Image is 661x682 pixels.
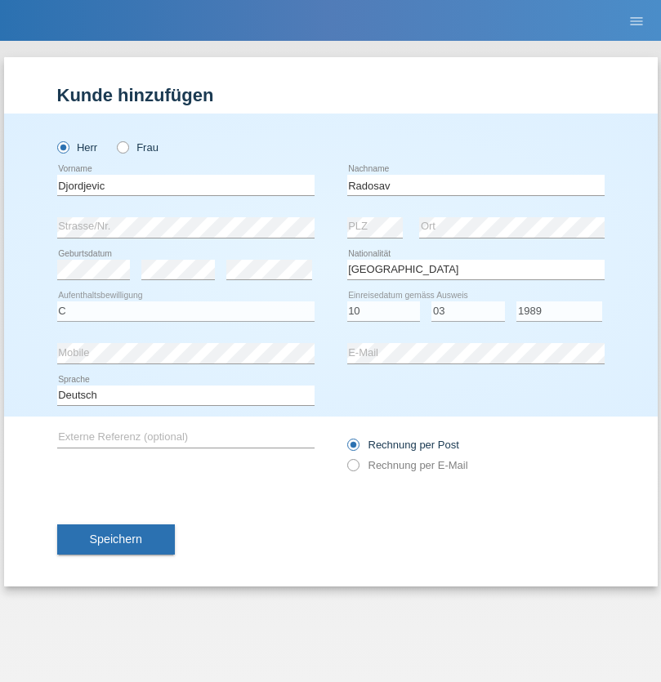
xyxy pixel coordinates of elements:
h1: Kunde hinzufügen [57,85,605,105]
label: Rechnung per E-Mail [347,459,468,471]
label: Herr [57,141,98,154]
input: Rechnung per E-Mail [347,459,358,479]
input: Herr [57,141,68,152]
span: Speichern [90,533,142,546]
i: menu [628,13,645,29]
a: menu [620,16,653,25]
input: Frau [117,141,127,152]
label: Rechnung per Post [347,439,459,451]
button: Speichern [57,524,175,555]
input: Rechnung per Post [347,439,358,459]
label: Frau [117,141,159,154]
